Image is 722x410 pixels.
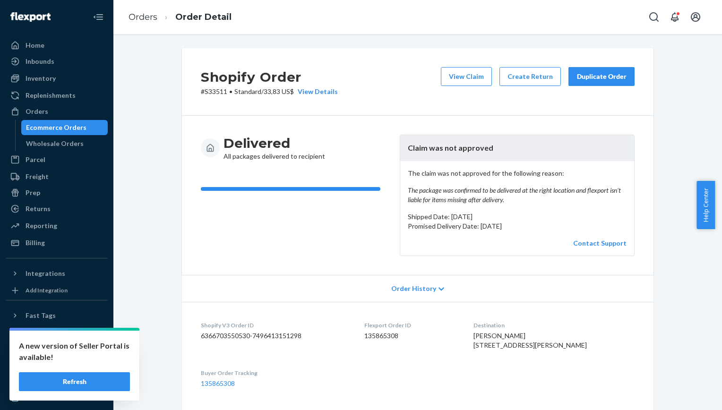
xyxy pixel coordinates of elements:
dd: 6366703550530-7496413151298 [201,331,349,341]
button: Create Return [499,67,561,86]
div: Reporting [26,221,57,231]
div: Fast Tags [26,311,56,320]
div: Parcel [26,155,45,164]
div: All packages delivered to recipient [223,135,325,161]
a: Add Fast Tag [6,327,108,338]
p: Shipped Date: [DATE] [408,212,627,222]
a: Prep [6,185,108,200]
span: • [229,87,232,95]
a: Billing [6,235,108,250]
p: # S33511 / 33,83 US$ [201,87,338,96]
button: Duplicate Order [568,67,635,86]
em: The package was confirmed to be delivered at the right location and flexport isn't liable for ite... [408,186,627,205]
dd: 135865308 [364,331,459,341]
div: Prep [26,188,40,197]
a: Replenishments [6,88,108,103]
div: Home [26,41,44,50]
a: Inventory [6,71,108,86]
a: Freight [6,169,108,184]
ol: breadcrumbs [121,3,239,31]
div: Billing [26,238,45,248]
button: View Details [294,87,338,96]
a: Add Integration [6,285,108,296]
p: Promised Delivery Date: [DATE] [408,222,627,231]
a: Help Center [6,374,108,389]
button: Give Feedback [6,390,108,405]
img: Flexport logo [10,12,51,22]
button: Open Search Box [645,8,663,26]
dt: Buyer Order Tracking [201,369,349,377]
a: 135865308 [201,379,235,387]
a: Reporting [6,218,108,233]
div: Add Integration [26,286,68,294]
button: Refresh [19,372,130,391]
div: Ecommerce Orders [26,123,86,132]
div: Freight [26,172,49,181]
dt: Destination [473,321,635,329]
button: Help Center [696,181,715,229]
button: View Claim [441,67,492,86]
div: Orders [26,107,48,116]
a: Parcel [6,152,108,167]
a: Orders [6,104,108,119]
div: Returns [26,204,51,214]
a: Order Detail [175,12,232,22]
span: Standard [234,87,261,95]
a: Contact Support [573,239,627,247]
a: Ecommerce Orders [21,120,108,135]
p: A new version of Seller Portal is available! [19,340,130,363]
div: Integrations [26,269,65,278]
button: Fast Tags [6,308,108,323]
dt: Shopify V3 Order ID [201,321,349,329]
h3: Delivered [223,135,325,152]
dt: Flexport Order ID [364,321,459,329]
button: Open account menu [686,8,705,26]
button: Integrations [6,266,108,281]
div: Inventory [26,74,56,83]
a: Inbounds [6,54,108,69]
a: Home [6,38,108,53]
div: Duplicate Order [576,72,627,81]
a: Returns [6,201,108,216]
h2: Shopify Order [201,67,338,87]
a: Settings [6,342,108,357]
div: Wholesale Orders [26,139,84,148]
span: Order History [391,284,436,293]
button: Close Navigation [89,8,108,26]
div: Replenishments [26,91,76,100]
a: Wholesale Orders [21,136,108,151]
p: The claim was not approved for the following reason: [408,169,627,205]
header: Claim was not approved [400,135,634,161]
button: Open notifications [665,8,684,26]
a: Orders [129,12,157,22]
div: Inbounds [26,57,54,66]
span: [PERSON_NAME] [STREET_ADDRESS][PERSON_NAME] [473,332,587,349]
a: Talk to Support [6,358,108,373]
